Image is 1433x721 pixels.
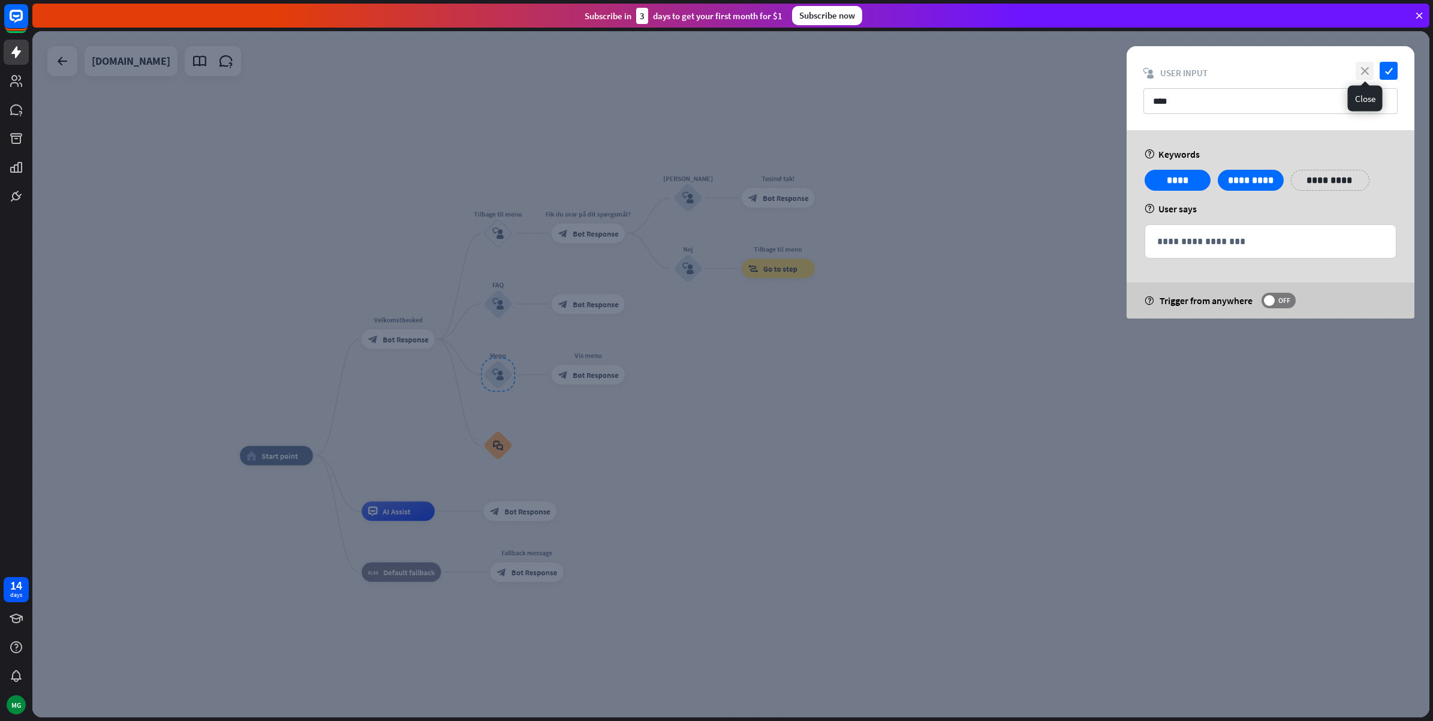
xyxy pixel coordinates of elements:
[1356,62,1374,80] i: close
[1143,68,1154,79] i: block_user_input
[10,591,22,599] div: days
[4,577,29,602] a: 14 days
[1145,149,1155,159] i: help
[10,5,46,41] button: Open LiveChat chat widget
[1145,148,1396,160] div: Keywords
[1145,204,1155,214] i: help
[585,8,782,24] div: Subscribe in days to get your first month for $1
[1380,62,1398,80] i: check
[1160,295,1253,307] span: Trigger from anywhere
[1160,67,1208,79] span: User Input
[10,580,22,591] div: 14
[1275,296,1293,305] span: OFF
[1145,296,1154,305] i: help
[792,6,862,25] div: Subscribe now
[636,8,648,24] div: 3
[7,695,26,714] div: MG
[1145,203,1396,215] div: User says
